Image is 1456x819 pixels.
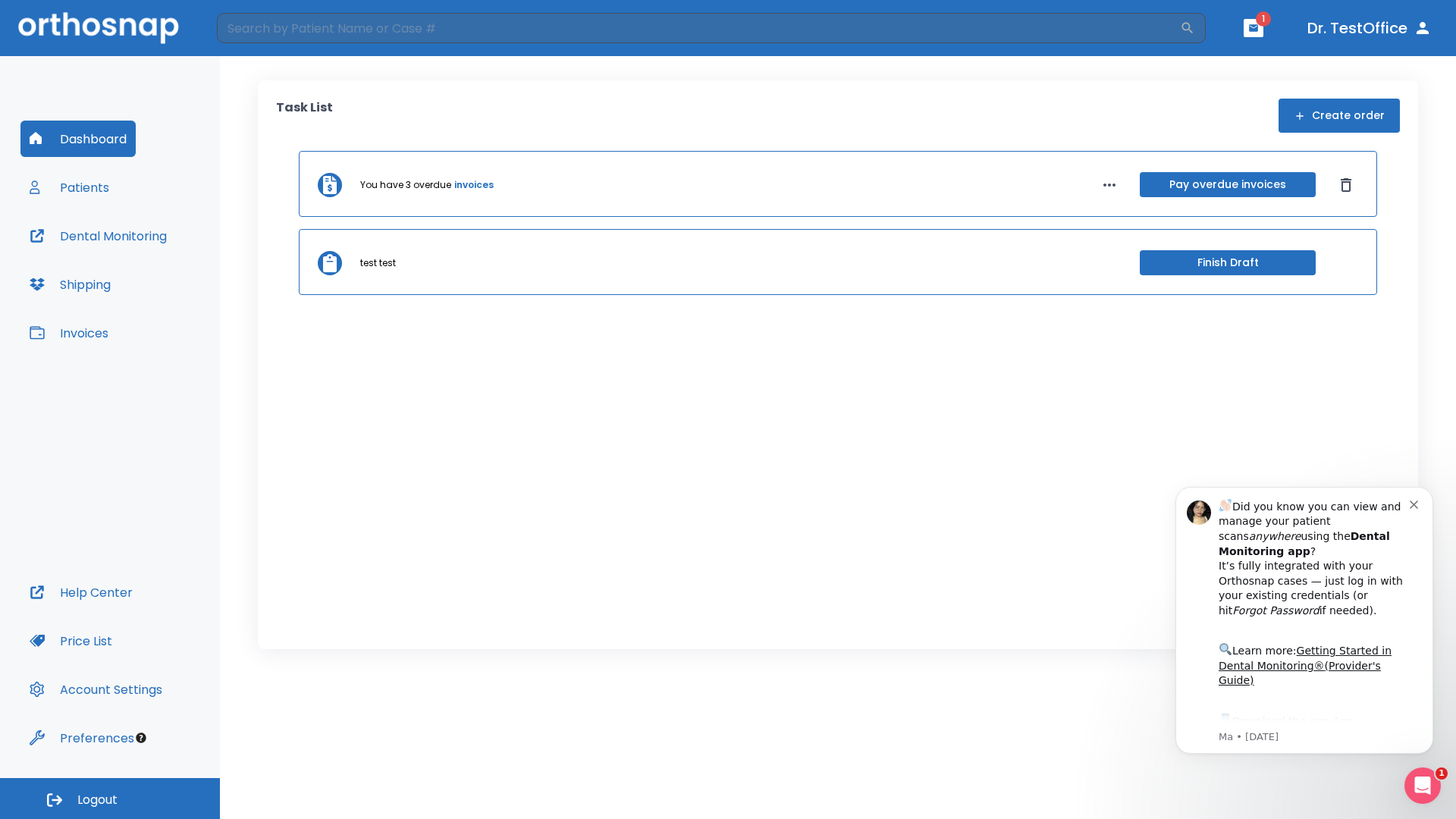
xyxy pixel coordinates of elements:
[454,178,494,192] a: invoices
[1140,250,1316,275] button: Finish Draft
[18,12,179,43] img: Orthosnap
[20,720,143,756] button: Preferences
[20,574,142,610] button: Help Center
[134,731,148,745] div: Tooltip anchor
[1153,468,1456,811] iframe: Intercom notifications message
[1279,99,1400,133] button: Create order
[20,671,171,708] button: Account Settings
[20,315,118,351] button: Invoices
[360,256,396,270] p: test test
[77,792,118,808] span: Logout
[1404,767,1441,804] iframe: Intercom live chat
[20,121,136,157] button: Dashboard
[1334,173,1358,197] button: Dismiss
[20,218,176,254] button: Dental Monitoring
[360,178,451,192] p: You have 3 overdue
[20,623,121,659] button: Price List
[1301,14,1438,42] button: Dr. TestOffice
[20,169,118,206] button: Patients
[1140,172,1316,197] button: Pay overdue invoices
[1436,767,1448,780] span: 1
[276,99,333,133] p: Task List
[217,13,1180,43] input: Search by Patient Name or Case #
[20,266,120,303] button: Shipping
[1256,11,1271,27] span: 1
